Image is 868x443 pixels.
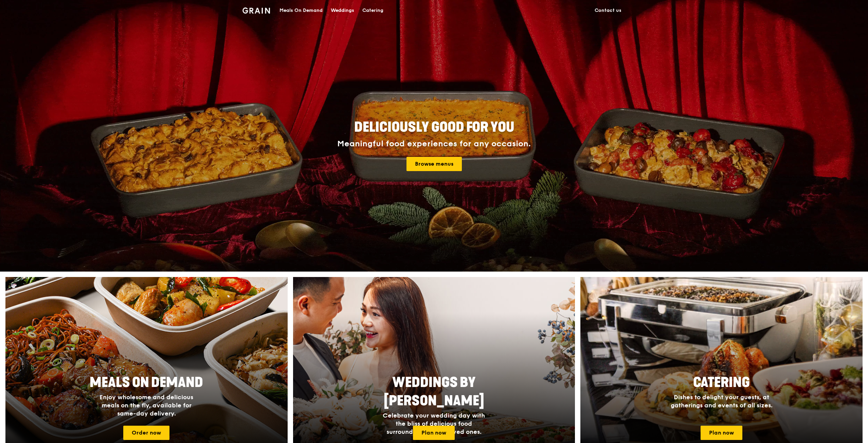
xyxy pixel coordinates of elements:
[591,0,626,21] a: Contact us
[384,374,484,409] span: Weddings by [PERSON_NAME]
[242,7,270,14] img: Grain
[312,139,556,149] div: Meaningful food experiences for any occasion.
[413,426,455,440] a: Plan now
[327,0,358,21] a: Weddings
[383,412,485,436] span: Celebrate your wedding day with the bliss of delicious food surrounded by your loved ones.
[331,0,354,21] div: Weddings
[354,119,514,135] span: Deliciously good for you
[671,393,773,409] span: Dishes to delight your guests, at gatherings and events of all sizes.
[100,393,193,417] span: Enjoy wholesome and delicious meals on the fly, available for same-day delivery.
[362,0,383,21] div: Catering
[123,426,169,440] a: Order now
[701,426,742,440] a: Plan now
[90,374,203,391] span: Meals On Demand
[693,374,750,391] span: Catering
[358,0,387,21] a: Catering
[406,157,462,171] a: Browse menus
[279,0,323,21] div: Meals On Demand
